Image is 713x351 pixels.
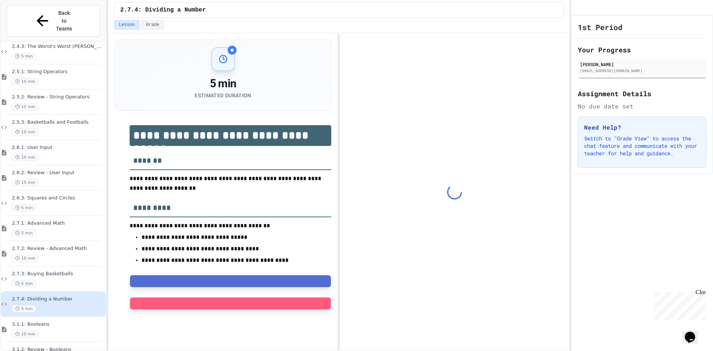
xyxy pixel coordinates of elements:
[12,119,104,126] span: 2.5.3: Basketballs and Footballs
[12,230,36,237] span: 5 min
[12,170,104,176] span: 2.6.2: Review - User Input
[682,321,706,344] iframe: chat widget
[12,69,104,75] span: 2.5.1: String Operators
[55,9,73,33] span: Back to Teams
[578,22,622,32] h1: 1st Period
[12,144,104,151] span: 2.6.1: User Input
[12,43,104,50] span: 2.4.3: The World's Worst [PERSON_NAME] Market
[584,135,700,157] p: Switch to "Grade View" to access the chat feature and communicate with your teacher for help and ...
[12,331,39,338] span: 10 min
[12,280,36,287] span: 5 min
[12,94,104,100] span: 2.5.2: Review - String Operators
[578,102,706,111] div: No due date set
[195,92,251,99] div: Estimated Duration
[12,154,39,161] span: 10 min
[651,289,706,321] iframe: chat widget
[580,68,704,74] div: [EMAIL_ADDRESS][DOMAIN_NAME]
[114,20,140,30] button: Lesson
[12,255,39,262] span: 10 min
[195,77,251,90] div: 5 min
[12,129,39,136] span: 10 min
[12,179,39,186] span: 15 min
[12,103,39,110] span: 15 min
[3,3,51,47] div: Chat with us now!Close
[7,5,100,37] button: Back to Teams
[12,321,104,328] span: 3.1.1: Booleans
[580,61,704,68] div: [PERSON_NAME]
[12,220,104,227] span: 2.7.1: Advanced Math
[12,78,39,85] span: 10 min
[120,6,206,14] span: 2.7.4: Dividing a Number
[12,53,36,60] span: 5 min
[12,204,36,211] span: 5 min
[12,305,36,312] span: 5 min
[12,296,104,302] span: 2.7.4: Dividing a Number
[584,123,700,132] h3: Need Help?
[12,246,104,252] span: 2.7.2: Review - Advanced Math
[578,88,706,99] h2: Assignment Details
[12,271,104,277] span: 2.7.3: Buying Basketballs
[141,20,164,30] button: Grade
[578,45,706,55] h2: Your Progress
[12,195,104,201] span: 2.6.3: Squares and Circles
